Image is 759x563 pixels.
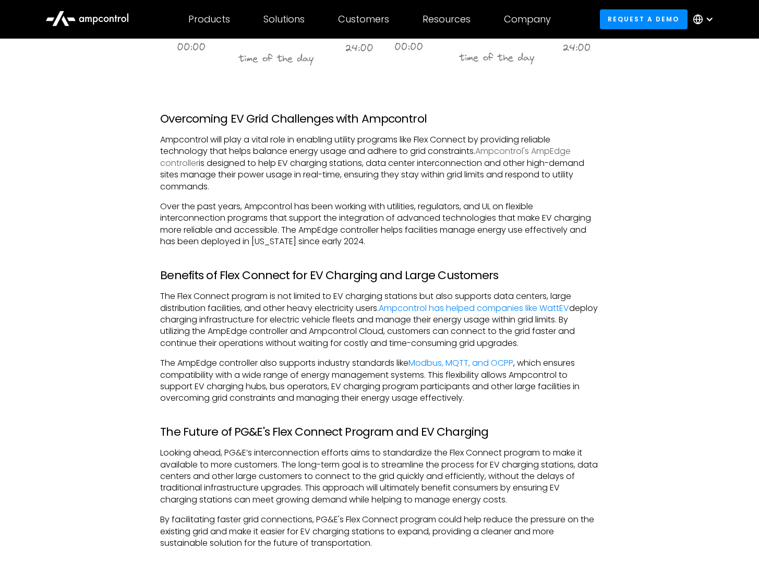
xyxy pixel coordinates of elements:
div: Solutions [263,14,305,25]
p: Looking ahead, PG&E’s interconnection efforts aims to standardize the Flex Connect program to mak... [160,447,598,506]
div: Customers [338,14,389,25]
p: The Flex Connect program is not limited to EV charging stations but also supports data centers, l... [160,291,598,349]
h3: Overcoming EV Grid Challenges with Ampcontrol [160,112,598,126]
div: Company [504,14,551,25]
div: Resources [423,14,471,25]
p: By facilitating faster grid connections, PG&E's Flex Connect program could help reduce the pressu... [160,514,598,549]
a: Modbus, MQTT, and OCPP [408,357,513,369]
h3: The Future of PG&E's Flex Connect Program and EV Charging [160,425,598,439]
div: Products [188,14,230,25]
a: Ampcontrol has helped companies like WattEV [379,302,569,314]
p: Over the past years, Ampcontrol has been working with utilities, regulators, and UL on flexible i... [160,201,598,248]
p: The AmpEdge controller also supports industry standards like , which ensures compatibility with a... [160,357,598,404]
h3: Benefits of Flex Connect for EV Charging and Large Customers [160,269,598,282]
a: Ampcontrol's AmpEdge controller [160,145,571,169]
a: Request a demo [600,9,688,29]
p: Ampcontrol will play a vital role in enabling utility programs like Flex Connect by providing rel... [160,134,598,193]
